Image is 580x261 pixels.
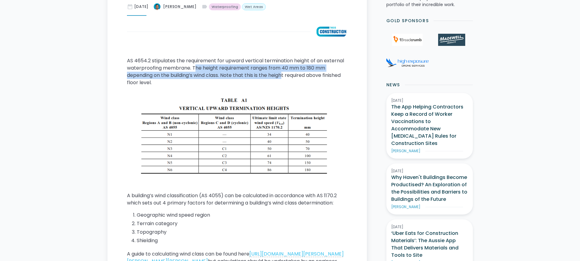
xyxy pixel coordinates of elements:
[134,4,149,9] div: [DATE]
[391,98,468,103] div: [DATE]
[137,211,347,219] li: Geographic wind speed region
[163,4,196,9] div: [PERSON_NAME]
[153,3,161,10] img: What is the Australian Standard requirement for vertical termination height of external waterproo...
[137,228,347,236] li: Topography
[137,237,347,244] li: Shielding
[391,230,468,259] h3: ‘Uber Eats for Construction Materials’: The Aussie App That Delivers Materials and Tools to Site
[153,3,196,10] a: [PERSON_NAME]
[209,3,241,11] a: Waterproofing
[386,163,473,215] a: [DATE]Why Haven't Buildings Become Productised? An Exploration of the Possibilities and Barriers ...
[386,82,400,88] h2: News
[127,4,133,10] div: date_range
[391,103,468,147] h3: The App Helping Contractors Keep a Record of Worker Vaccinations to Accommodate New [MEDICAL_DATA...
[438,34,465,46] img: Madewell Products
[202,4,208,10] div: label
[391,168,468,174] div: [DATE]
[386,93,473,159] a: [DATE]The App Helping Contractors Keep a Record of Worker Vaccinations to Accommodate New [MEDICA...
[315,26,347,38] img: What is the Australian Standard requirement for vertical termination height of external waterproo...
[392,34,423,46] img: 1Breadcrumb
[391,148,420,154] div: [PERSON_NAME]
[391,204,420,210] div: [PERSON_NAME]
[386,18,429,24] h2: Gold Sponsors
[391,224,468,230] div: [DATE]
[127,57,347,86] p: AS 4654.2 stipulates the requirement for upward vertical termination height of an external waterp...
[137,220,347,227] li: Terrain category
[386,58,429,67] img: High Exposure
[242,3,266,11] a: Wet Areas
[127,192,347,207] p: A building’s wind classification (AS 4055) can be calculated in accordance with AS 1170.2 which s...
[212,4,238,9] div: Waterproofing
[245,4,263,9] div: Wet Areas
[391,174,468,203] h3: Why Haven't Buildings Become Productised? An Exploration of the Possibilities and Barriers to Bui...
